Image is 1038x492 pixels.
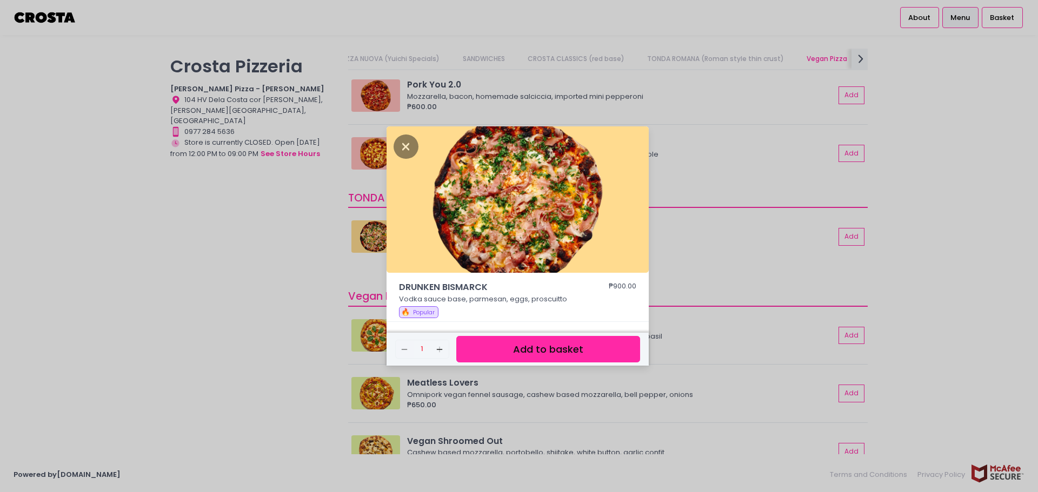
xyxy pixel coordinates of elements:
p: Vodka sauce base, parmesan, eggs, proscuitto [399,294,637,305]
span: Popular [413,308,435,316]
button: Add to basket [456,336,640,362]
div: ₱900.00 [609,281,636,294]
img: DRUNKEN BISMARCK [387,126,649,273]
span: 🔥 [401,307,410,317]
button: Close [394,140,418,151]
span: DRUNKEN BISMARCK [399,281,577,294]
